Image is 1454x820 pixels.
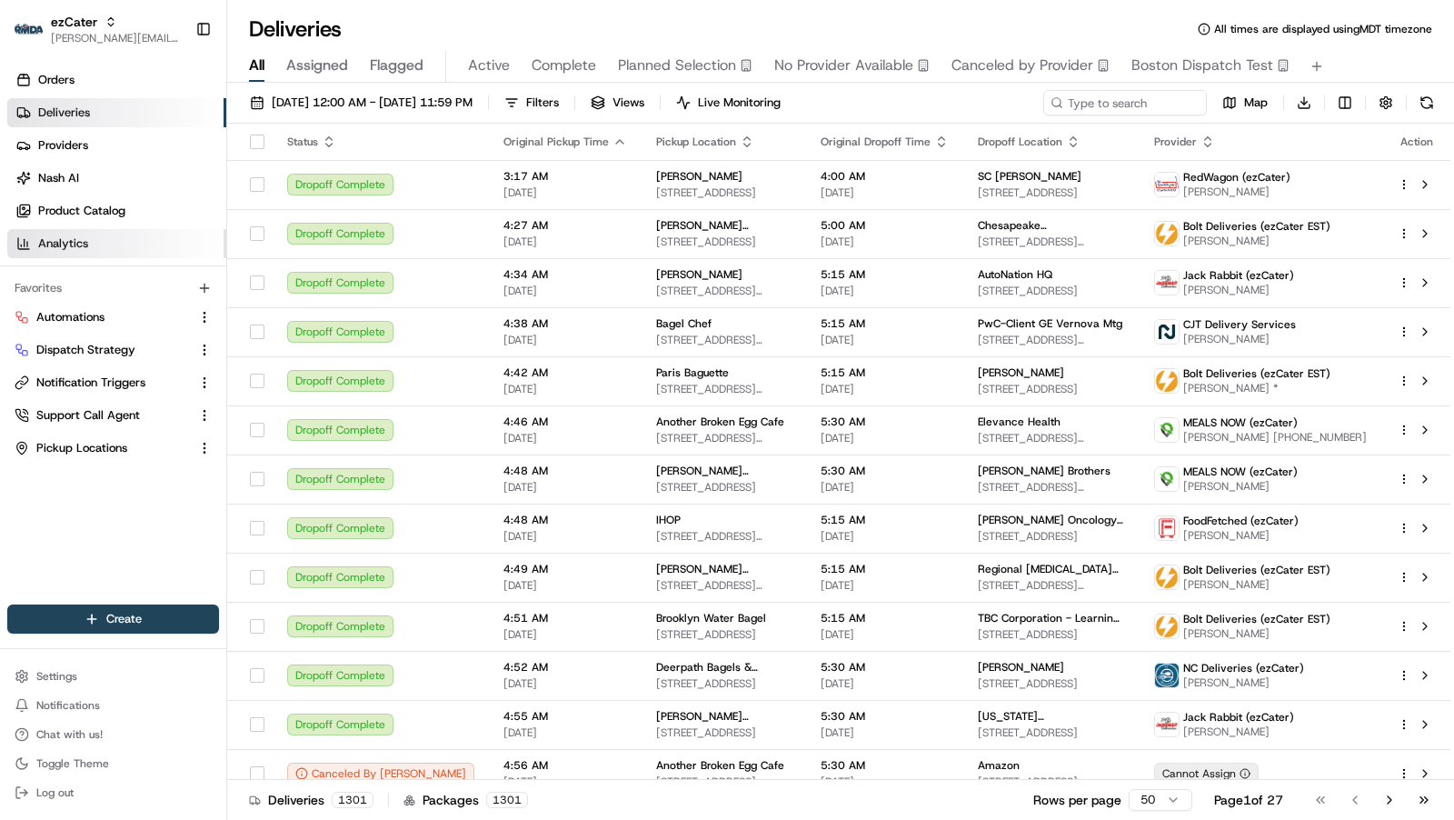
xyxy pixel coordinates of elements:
[978,627,1124,642] span: [STREET_ADDRESS]
[821,611,949,625] span: 5:15 AM
[249,55,264,76] span: All
[821,758,949,773] span: 5:30 AM
[119,281,156,295] span: [DATE]
[7,303,219,332] button: Automations
[503,725,627,740] span: [DATE]
[1131,55,1273,76] span: Boston Dispatch Test
[1183,381,1330,395] span: [PERSON_NAME] *
[978,775,1124,789] span: [STREET_ADDRESS][PERSON_NAME]
[503,135,609,149] span: Original Pickup Time
[287,763,474,785] div: Canceled By [PERSON_NAME]
[36,375,145,391] span: Notification Triggers
[36,405,139,424] span: Knowledge Base
[15,440,190,456] a: Pickup Locations
[36,669,77,684] span: Settings
[821,725,949,740] span: [DATE]
[656,169,742,184] span: [PERSON_NAME]
[1183,528,1299,543] span: [PERSON_NAME]
[1155,222,1179,245] img: bolt_logo.png
[821,267,949,282] span: 5:15 AM
[51,13,97,31] button: ezCater
[1183,430,1367,445] span: [PERSON_NAME] [PHONE_NUMBER]
[1244,95,1268,111] span: Map
[821,578,949,593] span: [DATE]
[978,709,1124,724] span: [US_STATE] [MEDICAL_DATA] Specialists
[1043,90,1207,115] input: Type to search
[47,116,300,135] input: Clear
[1183,185,1290,199] span: [PERSON_NAME]
[978,382,1124,396] span: [STREET_ADDRESS]
[38,235,88,252] span: Analytics
[503,415,627,429] span: 4:46 AM
[656,235,792,249] span: [STREET_ADDRESS]
[1154,135,1197,149] span: Provider
[1214,791,1283,809] div: Page 1 of 27
[1183,465,1298,479] span: MEALS NOW (ezCater)
[656,316,712,331] span: Bagel Chef
[36,785,74,800] span: Log out
[38,105,90,121] span: Deliveries
[503,676,627,691] span: [DATE]
[496,90,567,115] button: Filters
[503,431,627,445] span: [DATE]
[656,529,792,544] span: [STREET_ADDRESS][PERSON_NAME][PERSON_NAME]
[7,98,226,127] a: Deliveries
[272,95,473,111] span: [DATE] 12:00 AM - [DATE] 11:59 PM
[128,449,220,464] a: Powered byPylon
[1183,268,1294,283] span: Jack Rabbit (ezCater)
[821,365,949,380] span: 5:15 AM
[15,375,190,391] a: Notification Triggers
[286,55,348,76] span: Assigned
[18,407,33,422] div: 📗
[656,464,792,478] span: [PERSON_NAME] Restaurant
[1183,366,1330,381] span: Bolt Deliveries (ezCater EST)
[242,90,481,115] button: [DATE] 12:00 AM - [DATE] 11:59 PM
[656,775,792,789] span: [STREET_ADDRESS][PERSON_NAME]
[656,135,736,149] span: Pickup Location
[151,330,157,345] span: •
[978,513,1124,527] span: [PERSON_NAME] Oncology - [GEOGRAPHIC_DATA]
[332,792,373,808] div: 1301
[978,365,1064,380] span: [PERSON_NAME]
[1183,577,1330,592] span: [PERSON_NAME]
[36,342,135,358] span: Dispatch Strategy
[978,562,1124,576] span: Regional [MEDICAL_DATA] Center
[18,264,47,293] img: unihopllc
[7,7,188,51] button: ezCaterezCater[PERSON_NAME][EMAIL_ADDRESS][DOMAIN_NAME]
[7,229,226,258] a: Analytics
[821,382,949,396] span: [DATE]
[821,513,949,527] span: 5:15 AM
[978,529,1124,544] span: [STREET_ADDRESS]
[978,169,1081,184] span: SC [PERSON_NAME]
[612,95,644,111] span: Views
[18,173,51,205] img: 1736555255976-a54dd68f-1ca7-489b-9aae-adbdc363a1c4
[1154,763,1259,785] div: Cannot Assign
[7,335,219,365] button: Dispatch Strategy
[821,529,949,544] span: [DATE]
[56,330,147,345] span: [PERSON_NAME]
[7,780,219,805] button: Log out
[503,627,627,642] span: [DATE]
[1155,271,1179,295] img: jack_rabbit_logo.png
[15,309,190,325] a: Automations
[668,90,789,115] button: Live Monitoring
[978,415,1061,429] span: Elevance Health
[656,185,792,200] span: [STREET_ADDRESS]
[1398,135,1436,149] div: Action
[15,342,190,358] a: Dispatch Strategy
[7,131,226,160] a: Providers
[7,722,219,747] button: Chat with us!
[1183,725,1294,739] span: [PERSON_NAME]
[18,72,331,101] p: Welcome 👋
[38,203,125,219] span: Product Catalog
[503,365,627,380] span: 4:42 AM
[618,55,736,76] span: Planned Selection
[38,173,71,205] img: 1738778727109-b901c2ba-d612-49f7-a14d-d897ce62d23f
[821,627,949,642] span: [DATE]
[403,791,528,809] div: Packages
[503,464,627,478] span: 4:48 AM
[1183,661,1304,675] span: NC Deliveries (ezCater)
[978,333,1124,347] span: [STREET_ADDRESS][US_STATE]
[503,660,627,675] span: 4:52 AM
[282,232,331,254] button: See all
